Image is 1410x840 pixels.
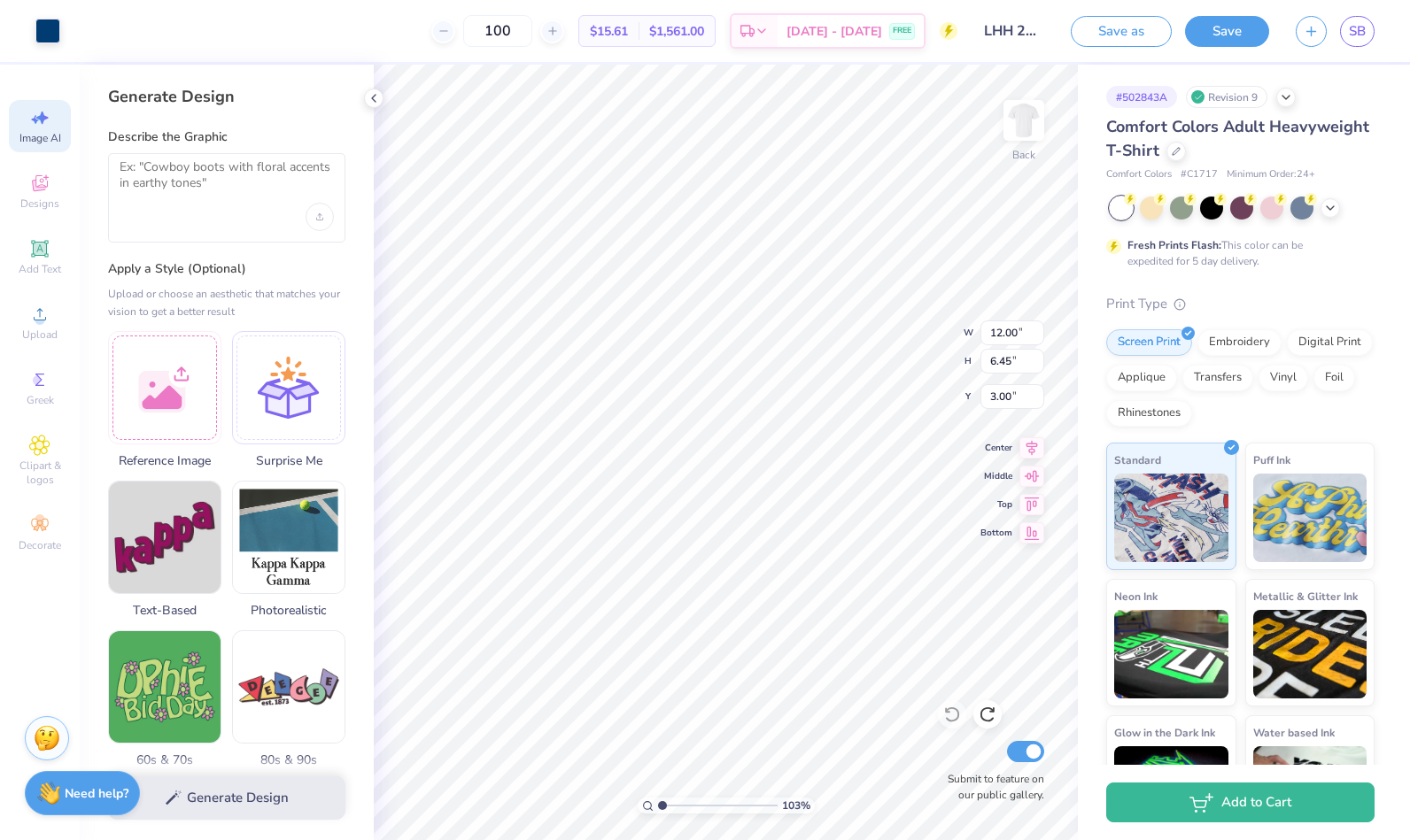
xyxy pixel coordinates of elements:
img: Glow in the Dark Ink [1114,746,1228,835]
span: Top [980,498,1012,511]
span: Image AI [19,131,61,145]
span: Reference Image [108,451,221,470]
span: $1,561.00 [649,22,704,41]
div: Print Type [1106,294,1375,314]
span: Clipart & logos [9,459,71,487]
span: # C1717 [1181,167,1218,182]
img: Neon Ink [1114,610,1228,698]
span: Minimum Order: 24 + [1227,167,1315,182]
img: 60s & 70s [109,631,221,743]
span: Glow in the Dark Ink [1114,723,1215,742]
strong: Need help? [65,785,128,802]
div: Upload or choose an aesthetic that matches your vision to get a better result [108,285,345,320]
div: Embroidery [1197,329,1282,356]
span: 80s & 90s [232,751,345,769]
span: Bottom [980,527,1012,539]
span: 60s & 70s [108,751,221,769]
input: Untitled Design [971,13,1057,49]
span: SB [1349,21,1366,42]
button: Add to Cart [1106,782,1375,822]
span: Metallic & Glitter Ink [1253,587,1358,605]
div: Upload image [306,203,334,231]
img: Water based Ink [1253,746,1367,835]
span: Standard [1114,451,1161,469]
img: 80s & 90s [233,631,345,743]
a: SB [1340,16,1375,47]
img: Text-Based [109,482,221,593]
input: – – [463,15,532,47]
div: Back [1012,147,1035,163]
div: Digital Print [1287,329,1373,356]
div: Vinyl [1259,365,1308,391]
span: 103 % [782,798,810,813]
span: FREE [893,25,911,37]
label: Apply a Style (Optional) [108,260,345,278]
span: Water based Ink [1253,723,1335,742]
button: Save [1185,16,1269,47]
img: Back [1006,103,1042,138]
span: Upload [22,328,58,342]
div: Generate Design [108,86,345,107]
span: [DATE] - [DATE] [786,22,882,41]
img: Puff Ink [1253,474,1367,562]
div: Rhinestones [1106,400,1192,427]
img: Photorealistic [233,482,345,593]
div: Screen Print [1106,329,1192,356]
span: Comfort Colors Adult Heavyweight T-Shirt [1106,116,1369,161]
img: Metallic & Glitter Ink [1253,610,1367,698]
span: Photorealistic [232,601,345,620]
span: Surprise Me [232,451,345,470]
div: Transfers [1182,365,1253,391]
div: # 502843A [1106,86,1177,108]
span: Designs [20,197,59,211]
strong: Fresh Prints Flash: [1127,238,1221,252]
label: Describe the Graphic [108,128,345,146]
span: Add Text [19,262,61,276]
div: This color can be expedited for 5 day delivery. [1127,237,1345,269]
div: Foil [1313,365,1355,391]
span: Greek [27,393,54,407]
span: Puff Ink [1253,451,1290,469]
span: Middle [980,470,1012,482]
div: Revision 9 [1186,86,1267,108]
label: Submit to feature on our public gallery. [938,771,1044,803]
span: Decorate [19,538,61,552]
button: Save as [1071,16,1172,47]
span: Text-Based [108,601,221,620]
span: Neon Ink [1114,587,1158,605]
span: Center [980,442,1012,454]
span: $15.61 [590,22,628,41]
img: Standard [1114,474,1228,562]
span: Comfort Colors [1106,167,1172,182]
div: Applique [1106,365,1177,391]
